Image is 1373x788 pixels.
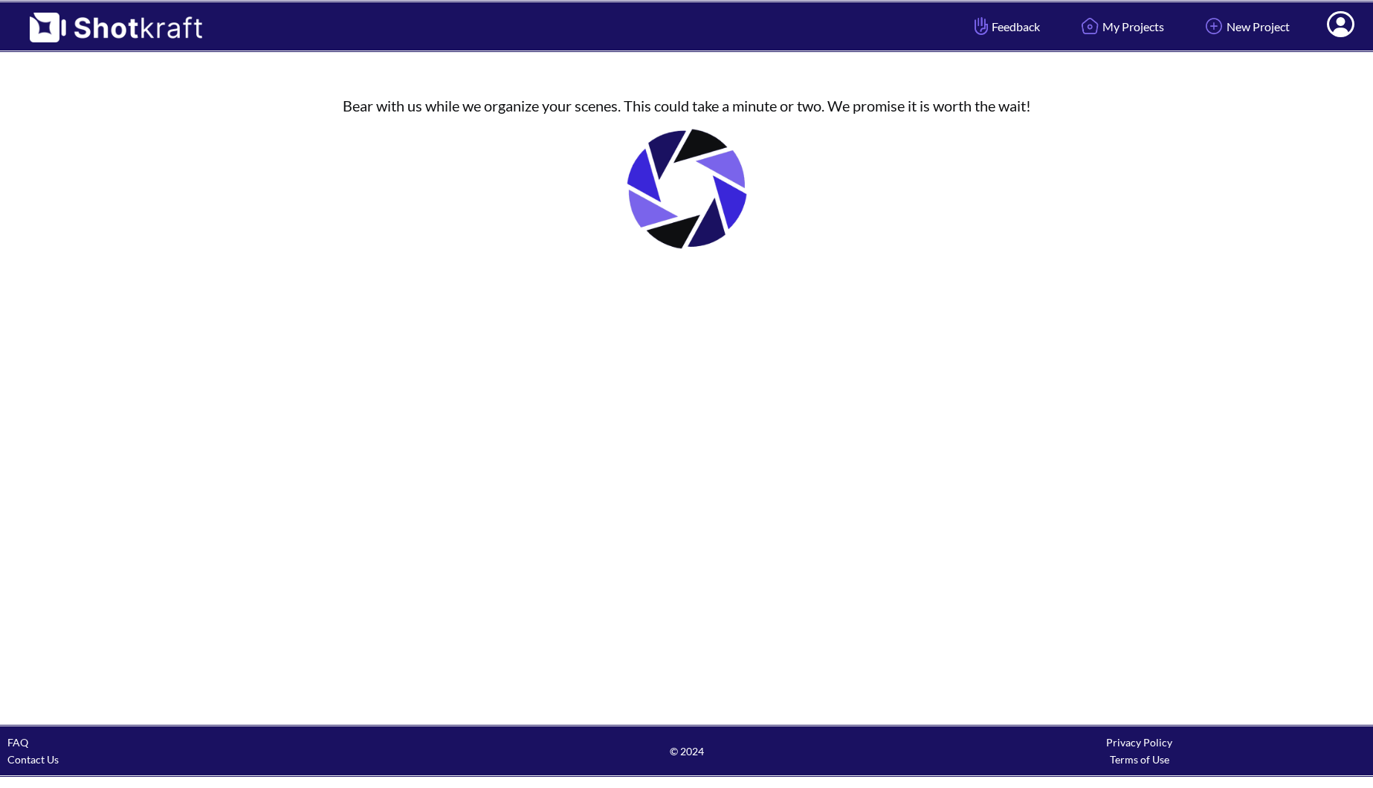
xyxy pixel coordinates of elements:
[971,13,992,39] img: Hand Icon
[1201,13,1227,39] img: Add Icon
[913,734,1366,751] div: Privacy Policy
[1077,13,1102,39] img: Home Icon
[7,753,59,766] a: Contact Us
[613,114,761,263] img: Loading..
[913,751,1366,768] div: Terms of Use
[971,18,1040,35] span: Feedback
[1190,7,1301,46] a: New Project
[1066,7,1175,46] a: My Projects
[460,743,913,760] span: © 2024
[7,736,28,749] a: FAQ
